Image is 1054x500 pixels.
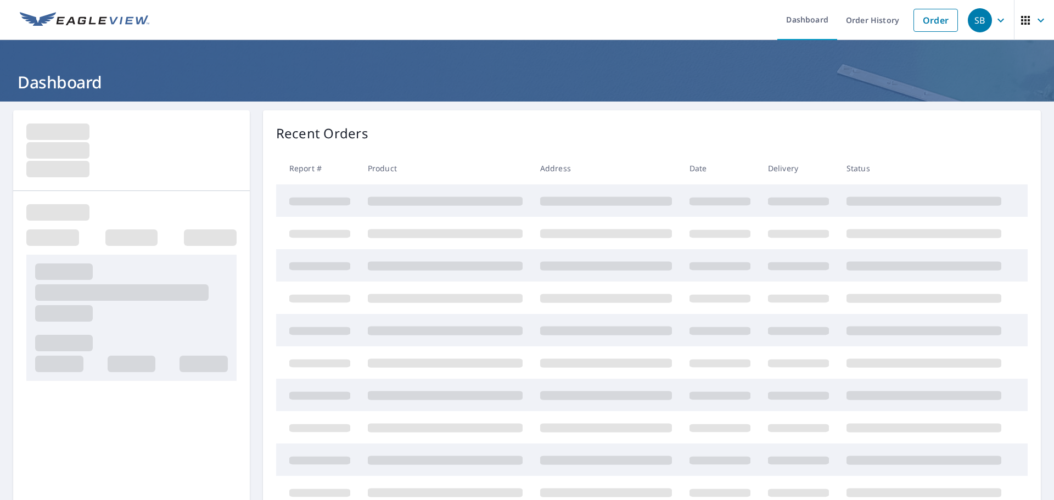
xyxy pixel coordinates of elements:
[359,152,531,184] th: Product
[759,152,838,184] th: Delivery
[838,152,1010,184] th: Status
[276,152,359,184] th: Report #
[276,123,368,143] p: Recent Orders
[13,71,1041,93] h1: Dashboard
[681,152,759,184] th: Date
[968,8,992,32] div: SB
[20,12,149,29] img: EV Logo
[531,152,681,184] th: Address
[913,9,958,32] a: Order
